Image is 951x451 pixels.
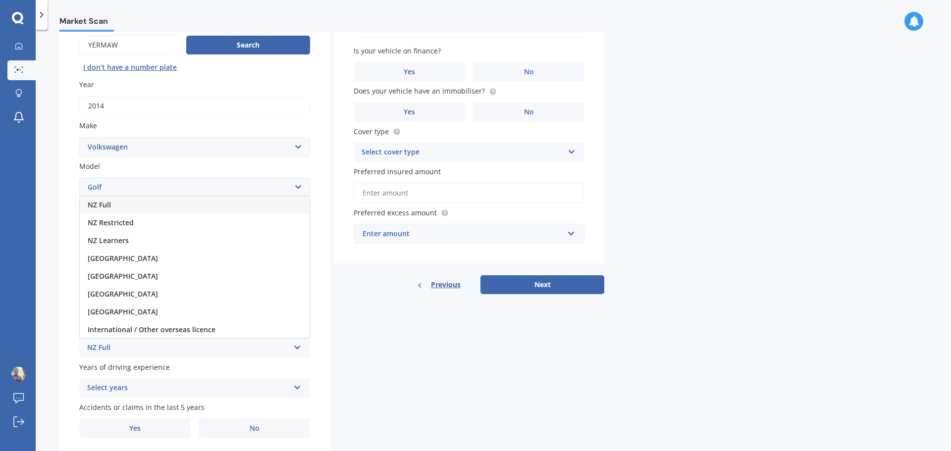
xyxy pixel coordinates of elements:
span: Previous [431,277,461,292]
button: I don’t have a number plate [79,59,181,75]
div: NZ Full [87,342,289,354]
span: Accidents or claims in the last 5 years [79,402,205,412]
button: Next [480,275,604,294]
span: [GEOGRAPHIC_DATA] [88,307,158,316]
span: Cover type [354,127,389,136]
span: Model [79,161,100,171]
input: YYYY [79,96,310,116]
span: Make [79,121,97,131]
span: NZ Full [88,200,111,209]
span: Yes [129,424,141,433]
span: Years of driving experience [79,362,170,372]
input: Enter plate number [79,35,182,55]
span: Market Scan [59,16,114,30]
span: NZ Restricted [88,218,134,227]
div: Enter amount [363,228,564,239]
span: Year [79,80,94,89]
span: Is your vehicle on finance? [354,46,441,55]
span: Yes [404,108,415,116]
img: ACg8ocIRB5e-zpWD4QGv8RSQP_6WbnDe5f5UqiuZCkMP2iCRjjXMXy-I=s96-c [11,367,26,382]
span: Preferred excess amount [354,208,437,217]
button: Search [186,36,310,54]
span: [GEOGRAPHIC_DATA] [88,289,158,299]
input: Enter amount [354,183,584,203]
span: International / Other overseas licence [88,325,215,334]
span: No [250,424,260,433]
div: Select cover type [362,147,564,158]
span: [GEOGRAPHIC_DATA] [88,253,158,263]
span: No [524,68,534,76]
div: Select years [87,382,289,394]
span: No [524,108,534,116]
span: NZ Learners [88,236,129,245]
span: Does your vehicle have an immobiliser? [354,87,485,96]
span: Preferred insured amount [354,167,441,176]
span: Yes [404,68,415,76]
span: [GEOGRAPHIC_DATA] [88,271,158,281]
